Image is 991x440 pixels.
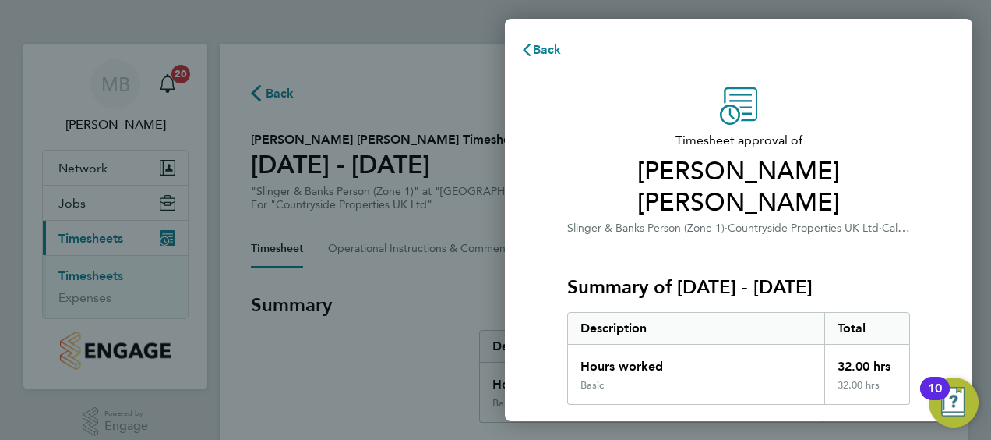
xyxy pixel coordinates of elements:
div: 32.00 hrs [824,345,910,379]
span: Timesheet approval of [567,131,910,150]
span: · [879,222,882,235]
button: Open Resource Center, 10 new notifications [929,378,979,428]
span: [PERSON_NAME] [PERSON_NAME] [567,156,910,218]
span: Slinger & Banks Person (Zone 1) [567,222,725,235]
div: Summary of 25 - 31 Aug 2025 [567,312,910,405]
div: Hours worked [568,345,824,379]
div: Total [824,313,910,344]
span: · [725,222,728,235]
button: Back [505,34,577,66]
div: Description [568,313,824,344]
div: 10 [928,389,942,409]
div: 32.00 hrs [824,379,910,404]
h3: Summary of [DATE] - [DATE] [567,275,910,300]
span: Back [533,42,562,57]
span: Countryside Properties UK Ltd [728,222,879,235]
div: Basic [580,379,604,392]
